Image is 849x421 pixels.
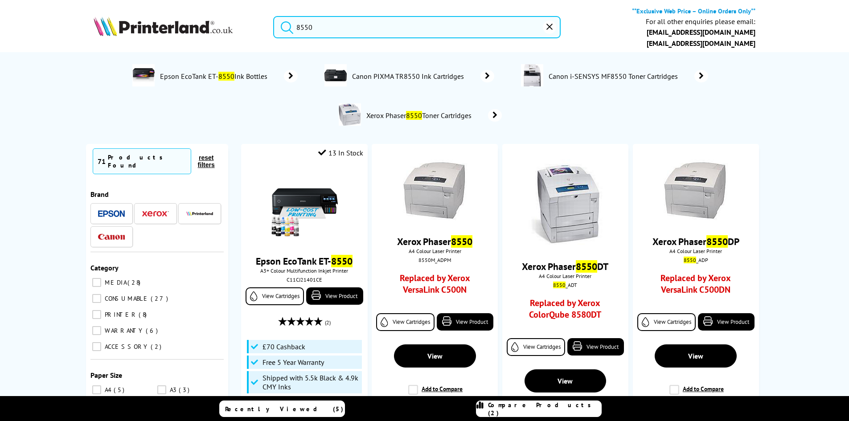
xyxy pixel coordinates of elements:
[90,190,109,199] span: Brand
[132,64,155,86] img: C11CJ21401CE-department.jpg
[92,342,101,351] input: ACCESSORY 2
[98,157,106,166] span: 71
[318,148,363,157] div: 13 In Stock
[451,235,472,248] mark: 8550
[94,16,262,38] a: Printerland Logo
[655,344,737,368] a: View
[351,72,468,81] span: Canon PIXMA TR8550 Ink Cartridges
[403,159,467,220] img: OR1770000038992.jpg
[507,338,565,356] a: View Cartridges
[262,373,360,391] span: Shipped with 5.5k Black & 4.9k CMY Inks
[376,248,493,254] span: A4 Colour Laser Printer
[378,257,491,263] div: 8550M_ADPM
[688,352,703,360] span: View
[248,276,361,283] div: C11CJ21401CE
[103,311,138,319] span: PRINTER
[664,159,728,220] img: OR1770000038992.jpg
[376,313,435,331] a: View Cartridges
[365,111,475,120] span: Xerox Phaser Toner Cartridges
[640,257,752,263] div: _ADP
[525,369,607,392] a: View
[90,263,119,272] span: Category
[339,103,361,126] img: Xerox-Phaser-8550-conspage.jpg
[528,159,603,245] img: OR1770000039023.jpg
[488,401,601,417] span: Compare Products (2)
[179,386,192,394] span: 3
[476,401,602,417] a: Compare Products (2)
[103,278,127,286] span: MEDIA
[142,211,169,217] img: Xerox
[567,338,624,356] a: View Product
[90,371,122,380] span: Paper Size
[262,342,305,351] span: £70 Cashback
[306,287,363,305] a: View Product
[394,344,476,368] a: View
[406,111,422,120] mark: 8550
[273,16,561,38] input: Search product or brand
[437,313,493,331] a: View Product
[94,16,233,36] img: Printerland Logo
[246,287,304,305] a: View Cartridges
[256,255,353,267] a: Epson EcoTank ET-8550
[652,235,739,248] a: Xerox Phaser8550DP
[518,297,612,325] a: Replaced by Xerox ColorQube 8580DT
[351,64,494,88] a: Canon PIXMA TR8550 Ink Cartridges
[108,153,186,169] div: Products Found
[427,352,443,360] span: View
[706,235,728,248] mark: 8550
[388,272,482,300] a: Replaced by Xerox VersaLink C500N
[408,385,463,402] label: Add to Compare
[114,386,127,394] span: 5
[649,272,743,300] a: Replaced by Xerox VersaLink C500DN
[698,313,755,331] a: View Product
[576,260,597,273] mark: 8550
[324,64,347,86] img: TR7550-conspage.jpg
[647,39,755,48] a: [EMAIL_ADDRESS][DOMAIN_NAME]
[637,313,696,331] a: View Cartridges
[159,64,298,88] a: Epson EcoTank ET-8550Ink Bottles
[127,278,143,286] span: 28
[103,327,145,335] span: WARRANTY
[186,211,213,216] img: Printerland
[669,385,724,402] label: Add to Compare
[548,72,681,81] span: Canon i-SENSYS MF8550 Toner Cartridges
[397,235,472,248] a: Xerox Phaser8550
[548,64,708,88] a: Canon i-SENSYS MF8550 Toner Cartridges
[225,405,344,413] span: Recently Viewed (5)
[151,294,170,302] span: 27
[331,255,353,267] mark: 8550
[159,72,271,81] span: Epson EcoTank ET- Ink Bottles
[558,376,573,385] span: View
[246,267,363,274] span: A3+ Colour Multifunction Inkjet Printer
[632,7,755,15] b: **Exclusive Web Price – Online Orders Only**
[151,343,164,351] span: 2
[365,103,502,127] a: Xerox Phaser8550Toner Cartridges
[92,278,101,287] input: MEDIA 28
[271,173,338,240] img: epson-et-8550-with-ink-small.jpg
[98,210,125,217] img: Epson
[98,234,125,240] img: Canon
[139,311,149,319] span: 8
[92,326,101,335] input: WARRANTY 6
[646,17,755,26] div: For all other enquiries please email:
[103,386,113,394] span: A4
[522,260,608,273] a: Xerox Phaser8550DT
[325,314,331,331] span: (2)
[262,358,324,367] span: Free 5 Year Warranty
[647,28,755,37] a: [EMAIL_ADDRESS][DOMAIN_NAME]
[191,154,221,169] button: reset filters
[168,386,178,394] span: A3
[103,294,150,302] span: CONSUMABLE
[92,294,101,303] input: CONSUMABLE 27
[92,310,101,319] input: PRINTER 8
[219,401,345,417] a: Recently Viewed (5)
[218,72,234,81] mark: 8550
[103,343,150,351] span: ACCESSORY
[553,282,566,288] mark: 8550
[637,248,755,254] span: A4 Colour Laser Printer
[521,64,543,86] img: 6849B019AA-conspage.jpg
[507,273,624,279] span: A4 Colour Laser Printer
[92,385,101,394] input: A4 5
